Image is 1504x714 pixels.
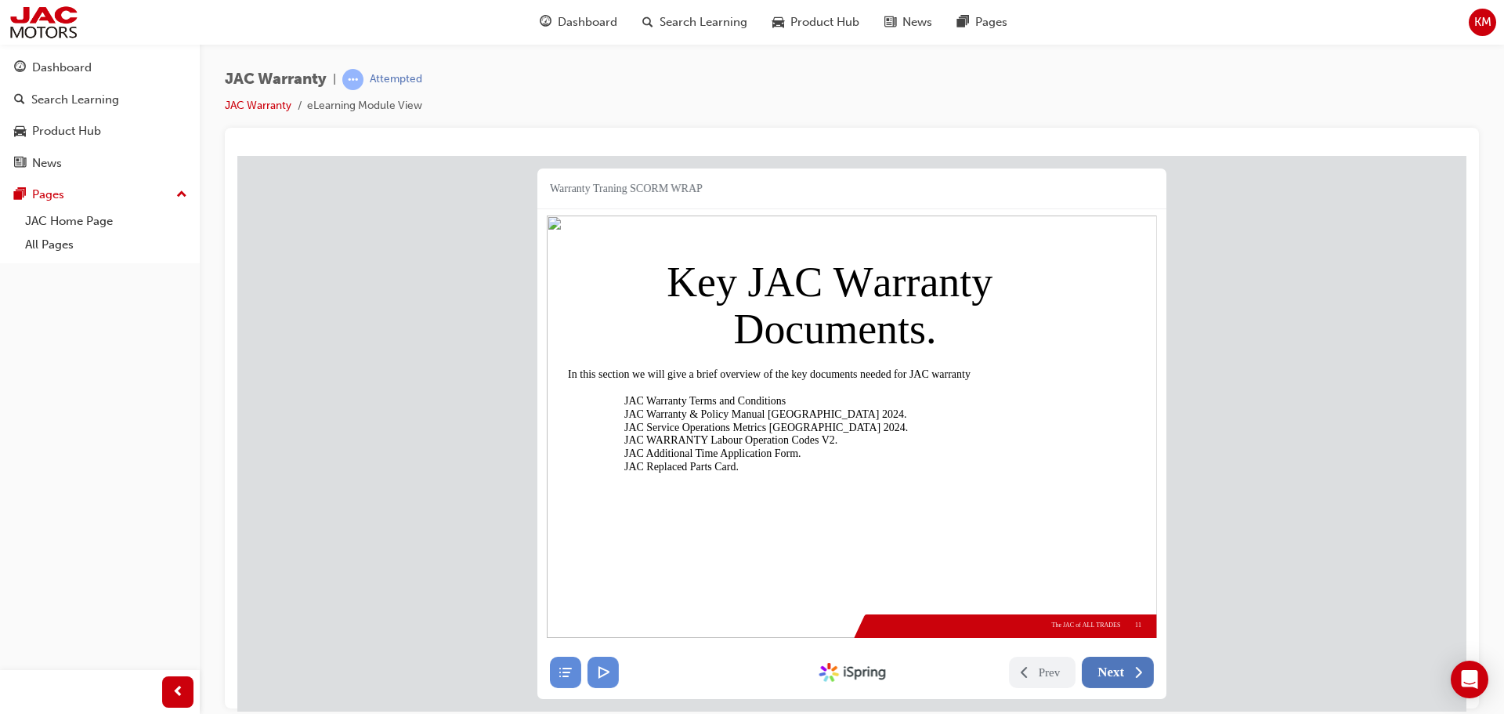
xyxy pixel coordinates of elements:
[225,99,291,112] a: JAC Warranty
[772,13,784,32] span: car-icon
[6,180,193,209] button: Pages
[387,277,600,291] span: JAC WARRANTY Labour Operation Codes V2.
[975,13,1007,31] span: Pages
[558,13,617,31] span: Dashboard
[527,6,630,38] a: guage-iconDashboard
[902,13,932,31] span: News
[496,148,699,200] span: Documents.
[387,265,671,278] span: JAC Service Operations Metrics [GEOGRAPHIC_DATA] 2024.
[6,149,193,178] a: News
[225,71,327,89] span: JAC Warranty
[429,101,755,153] span: Key JAC Warranty
[630,6,760,38] a: search-iconSearch Learning
[14,157,26,171] span: news-icon
[1469,9,1496,36] button: KM
[957,13,969,32] span: pages-icon
[32,122,101,140] div: Product Hub
[6,85,193,114] a: Search Learning
[660,13,747,31] span: Search Learning
[387,304,501,317] span: JAC Replaced Parts Card.
[1474,13,1491,31] span: KM
[8,5,79,40] img: jac-portal
[19,233,193,257] a: All Pages
[642,13,653,32] span: search-icon
[884,13,896,32] span: news-icon
[370,72,422,87] div: Attempted
[313,24,465,40] div: Warranty Traning SCORM WRAP
[872,6,945,38] a: news-iconNews
[790,13,859,31] span: Product Hub
[815,466,884,473] span: The JAC of ALL TRADES
[540,13,551,32] span: guage-icon
[898,466,904,473] span: 11
[331,212,733,226] span: In this section we will give a brief overview of the key documents needed for JAC warranty
[14,61,26,75] span: guage-icon
[32,186,64,204] div: Pages
[176,185,187,205] span: up-icon
[387,291,564,304] span: JAC Additional Time Application Form.
[6,50,193,180] button: DashboardSearch LearningProduct HubNews
[6,117,193,146] a: Product Hub
[6,53,193,82] a: Dashboard
[1451,661,1488,698] div: Open Intercom Messenger
[760,6,872,38] a: car-iconProduct Hub
[14,188,26,202] span: pages-icon
[387,238,548,252] span: JAC Warranty Terms and Conditions
[307,97,422,115] li: eLearning Module View
[387,252,669,265] span: JAC Warranty & Policy Manual [GEOGRAPHIC_DATA] 2024.
[14,125,26,139] span: car-icon
[801,509,822,524] span: Prev
[31,91,119,109] div: Search Learning
[945,6,1020,38] a: pages-iconPages
[333,71,336,89] span: |
[32,154,62,172] div: News
[32,59,92,77] div: Dashboard
[860,509,887,524] span: Next
[14,93,25,107] span: search-icon
[342,69,363,90] span: learningRecordVerb_ATTEMPT-icon
[19,209,193,234] a: JAC Home Page
[172,683,184,702] span: prev-icon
